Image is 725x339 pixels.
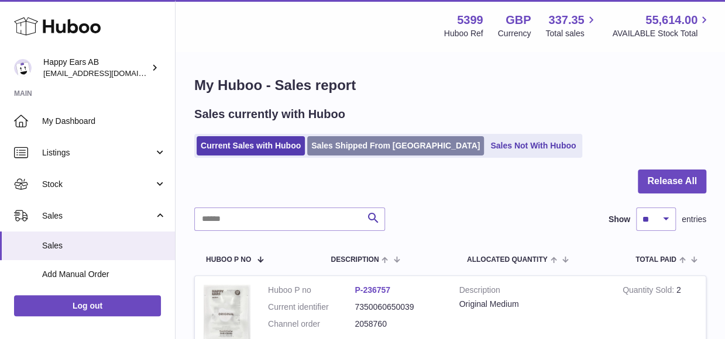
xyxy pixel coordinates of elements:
strong: Description [459,285,605,299]
span: Stock [42,179,154,190]
div: Original Medium [459,299,605,310]
img: 3pl@happyearsearplugs.com [14,59,32,77]
span: Description [331,256,379,264]
dd: 7350060650039 [355,302,441,313]
a: 55,614.00 AVAILABLE Stock Total [612,12,711,39]
span: Add Manual Order [42,269,166,280]
dt: Current identifier [268,302,355,313]
h1: My Huboo - Sales report [194,76,706,95]
a: Sales Shipped From [GEOGRAPHIC_DATA] [307,136,484,155]
div: Happy Ears AB [43,57,149,79]
span: Sales [42,240,166,251]
button: Release All [638,169,706,193]
dt: Channel order [268,319,355,330]
span: Listings [42,147,154,158]
a: 337.35 Total sales [545,12,597,39]
a: Current Sales with Huboo [197,136,305,155]
span: 337.35 [548,12,584,28]
div: Currency [498,28,531,39]
dd: 2058760 [355,319,441,330]
strong: GBP [506,12,531,28]
span: My Dashboard [42,116,166,127]
span: Total paid [635,256,676,264]
h2: Sales currently with Huboo [194,106,345,122]
span: ALLOCATED Quantity [467,256,548,264]
strong: 5399 [457,12,483,28]
span: entries [682,214,706,225]
span: Total sales [545,28,597,39]
span: Sales [42,210,154,222]
span: 55,614.00 [645,12,697,28]
span: AVAILABLE Stock Total [612,28,711,39]
dt: Huboo P no [268,285,355,296]
span: [EMAIL_ADDRESS][DOMAIN_NAME] [43,68,172,78]
label: Show [609,214,630,225]
a: Sales Not With Huboo [486,136,580,155]
a: P-236757 [355,285,390,295]
span: Huboo P no [206,256,251,264]
a: Log out [14,295,161,316]
strong: Quantity Sold [623,285,676,298]
div: Huboo Ref [444,28,483,39]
